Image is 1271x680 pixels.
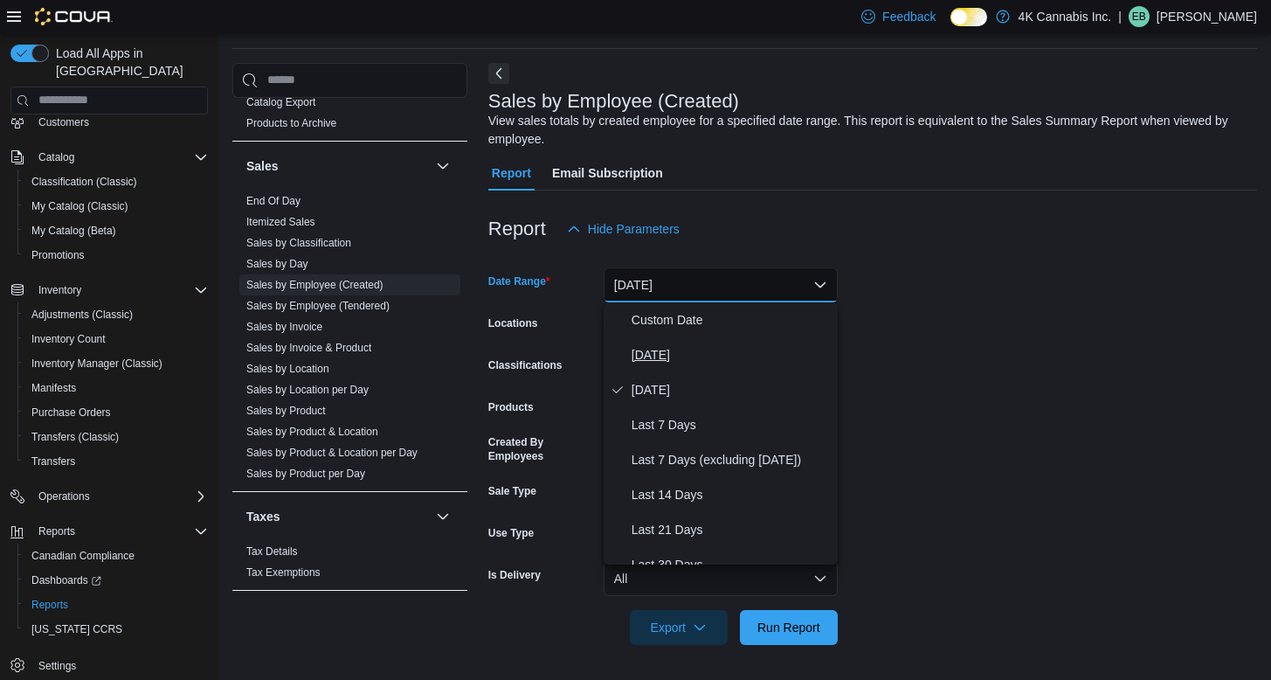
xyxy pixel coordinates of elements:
span: Canadian Compliance [24,545,208,566]
span: Custom Date [632,309,831,330]
a: Sales by Invoice [246,321,322,333]
span: [US_STATE] CCRS [31,622,122,636]
a: [US_STATE] CCRS [24,619,129,640]
a: Settings [31,656,83,677]
span: Dashboards [31,573,101,587]
span: Classification (Classic) [31,175,137,189]
a: Sales by Classification [246,237,351,249]
span: Settings [38,659,76,673]
button: All [604,561,838,596]
a: Sales by Day [246,258,308,270]
span: Tax Exemptions [246,566,321,579]
span: Sales by Employee (Tendered) [246,299,390,313]
span: Catalog [38,150,74,164]
button: Canadian Compliance [17,544,215,568]
span: My Catalog (Classic) [31,199,128,213]
span: Sales by Product [246,404,326,418]
span: Sales by Invoice & Product [246,341,371,355]
span: Adjustments (Classic) [31,308,133,322]
button: Sales [432,156,453,177]
span: Customers [38,115,89,129]
button: Transfers (Classic) [17,425,215,449]
span: Dashboards [24,570,208,591]
a: Sales by Product per Day [246,468,365,480]
button: Sales [246,157,429,175]
a: Sales by Employee (Tendered) [246,300,390,312]
span: Operations [38,489,90,503]
button: Reports [17,593,215,617]
span: Report [492,156,531,191]
button: Hide Parameters [560,212,687,246]
span: Reports [24,594,208,615]
a: Sales by Invoice & Product [246,342,371,354]
span: Sales by Product & Location [246,425,378,439]
span: Inventory Count [24,329,208,350]
a: Sales by Location [246,363,329,375]
h3: Taxes [246,508,280,525]
button: Run Report [740,610,838,645]
span: Reports [31,521,208,542]
span: Purchase Orders [31,406,111,420]
button: Settings [3,652,215,677]
span: My Catalog (Classic) [24,196,208,217]
span: Settings [31,654,208,676]
span: Purchase Orders [24,402,208,423]
span: Sales by Product per Day [246,467,365,481]
button: My Catalog (Classic) [17,194,215,219]
button: My Catalog (Beta) [17,219,215,243]
a: Adjustments (Classic) [24,304,140,325]
div: Sales [232,191,467,491]
span: End Of Day [246,194,300,208]
button: Export [630,610,728,645]
span: Sales by Location [246,362,329,376]
button: Catalog [31,147,81,168]
span: Sales by Classification [246,236,351,250]
button: Next [488,63,509,84]
button: Reports [3,519,215,544]
span: Classification (Classic) [24,171,208,192]
span: Washington CCRS [24,619,208,640]
a: Tax Exemptions [246,566,321,579]
span: Products to Archive [246,116,336,130]
span: Itemized Sales [246,215,315,229]
span: [DATE] [632,344,831,365]
a: Itemized Sales [246,216,315,228]
a: Transfers [24,451,82,472]
span: Catalog Export [246,95,315,109]
p: 4K Cannabis Inc. [1019,6,1112,27]
span: Adjustments (Classic) [24,304,208,325]
span: Catalog [31,147,208,168]
button: Reports [31,521,82,542]
span: Reports [31,598,68,612]
span: Inventory Manager (Classic) [31,357,162,371]
span: Inventory Manager (Classic) [24,353,208,374]
span: Transfers (Classic) [24,427,208,448]
h3: Sales [246,157,279,175]
span: Load All Apps in [GEOGRAPHIC_DATA] [49,45,208,80]
span: Email Subscription [552,156,663,191]
a: Inventory Manager (Classic) [24,353,169,374]
span: Run Report [757,619,820,636]
span: Promotions [24,245,208,266]
button: Inventory Count [17,327,215,351]
a: Reports [24,594,75,615]
span: Transfers [31,454,75,468]
a: Dashboards [24,570,108,591]
label: Created By Employees [488,435,597,463]
button: Inventory [31,280,88,301]
span: Hide Parameters [588,220,680,238]
span: My Catalog (Beta) [24,220,208,241]
a: Sales by Employee (Created) [246,279,383,291]
a: End Of Day [246,195,300,207]
a: Transfers (Classic) [24,427,126,448]
label: Date Range [488,274,550,288]
button: Taxes [432,506,453,527]
a: Tax Details [246,545,298,558]
button: Operations [3,484,215,509]
span: My Catalog (Beta) [31,224,116,238]
span: Manifests [31,381,76,395]
label: Classifications [488,358,563,372]
span: Last 30 Days [632,554,831,575]
span: Last 14 Days [632,484,831,505]
span: Sales by Employee (Created) [246,278,383,292]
